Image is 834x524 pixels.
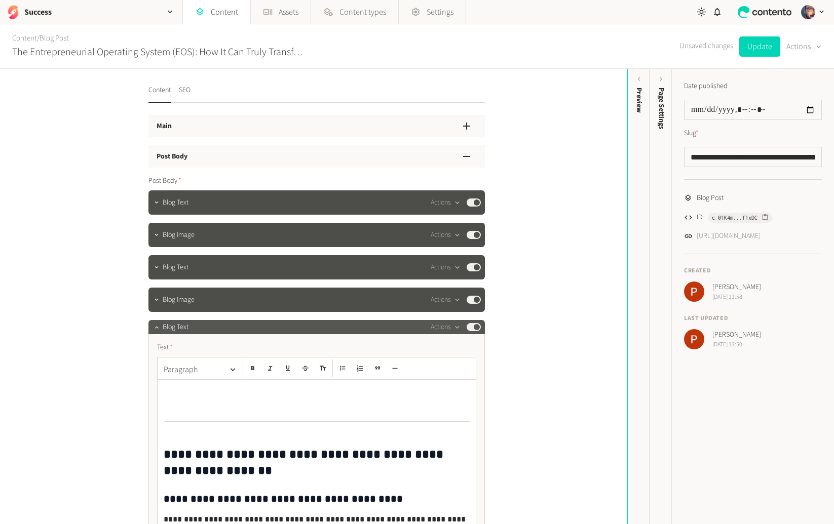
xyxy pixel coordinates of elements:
span: Blog Image [163,295,195,305]
button: Actions [431,294,461,306]
span: Content types [339,6,386,18]
span: Settings [427,6,453,18]
span: Blog Text [163,262,188,273]
a: [URL][DOMAIN_NAME] [697,231,761,241]
button: Paragraph [160,359,241,380]
span: Page Settings [656,88,667,129]
h3: Main [157,121,172,132]
span: / [37,33,40,44]
img: Peter Coppinger [684,281,704,302]
button: c_01K4m...f1xDC [708,213,773,223]
img: Peter Coppinger [684,329,704,349]
a: Content [12,33,37,44]
span: [DATE] 13:50 [712,340,761,349]
button: Actions [431,196,461,209]
span: Blog Post [697,193,724,204]
button: Actions [786,36,822,57]
label: Date published [684,81,728,92]
span: [PERSON_NAME] [712,282,761,293]
div: Preview [634,88,645,113]
img: Success [6,5,20,19]
span: [PERSON_NAME] [712,330,761,340]
h4: Last updated [684,314,822,323]
button: Actions [431,261,461,273]
h3: Post Body [157,151,187,162]
a: Blog Post [40,33,69,44]
label: Slug [684,128,699,139]
span: ID: [697,212,704,223]
h4: Created [684,266,822,275]
h2: The Entrepreneurial Operating System (EOS): How It Can Truly Transform Your Business [12,45,304,60]
span: [DATE] 11:58 [712,293,761,302]
button: Actions [431,229,461,241]
h2: Success [24,6,52,18]
button: SEO [179,85,191,103]
span: Blog Image [163,230,195,240]
button: Actions [431,321,461,333]
span: c_01K4m...f1xDC [712,213,757,222]
button: Update [739,36,780,57]
span: Blog Text [163,322,188,333]
span: Post Body [148,176,181,186]
img: Josh Angell [801,5,815,19]
span: Blog Text [163,197,188,208]
span: Text [157,342,173,353]
span: Unsaved changes [679,41,733,52]
button: Content [148,85,171,103]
